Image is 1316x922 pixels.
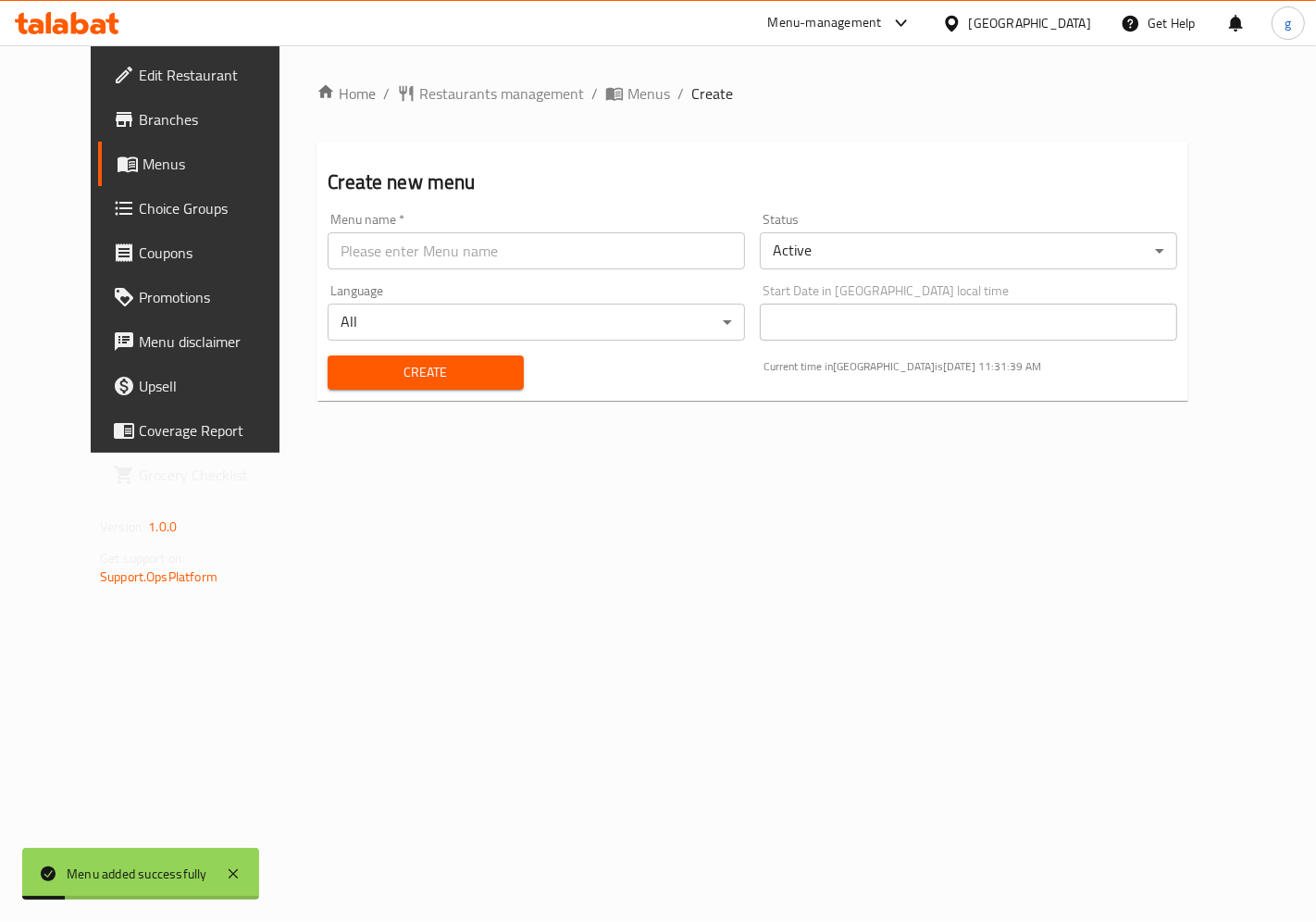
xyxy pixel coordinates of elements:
[139,286,295,308] span: Promotions
[328,355,523,390] button: Create
[100,565,217,589] a: Support.OpsPlatform
[397,82,584,105] a: Restaurants management
[143,153,295,175] span: Menus
[98,186,310,230] a: Choice Groups
[342,361,508,384] span: Create
[98,275,310,319] a: Promotions
[969,13,1091,33] div: [GEOGRAPHIC_DATA]
[148,515,177,539] span: 1.0.0
[768,12,882,34] div: Menu-management
[677,82,684,105] li: /
[591,82,598,105] li: /
[317,82,1188,105] nav: breadcrumb
[100,546,185,570] span: Get support on:
[760,232,1177,269] div: Active
[139,64,295,86] span: Edit Restaurant
[139,242,295,264] span: Coupons
[605,82,670,105] a: Menus
[139,419,295,442] span: Coverage Report
[98,230,310,275] a: Coupons
[764,358,1177,375] p: Current time in [GEOGRAPHIC_DATA] is [DATE] 11:31:39 AM
[139,375,295,397] span: Upsell
[139,197,295,219] span: Choice Groups
[98,142,310,186] a: Menus
[100,515,145,539] span: Version:
[98,408,310,453] a: Coverage Report
[383,82,390,105] li: /
[691,82,733,105] span: Create
[1285,13,1291,33] span: g
[67,864,207,884] div: Menu added successfully
[317,82,376,105] a: Home
[98,453,310,497] a: Grocery Checklist
[328,304,745,341] div: All
[139,330,295,353] span: Menu disclaimer
[98,364,310,408] a: Upsell
[139,464,295,486] span: Grocery Checklist
[627,82,670,105] span: Menus
[328,232,745,269] input: Please enter Menu name
[139,108,295,131] span: Branches
[328,168,1177,196] h2: Create new menu
[419,82,584,105] span: Restaurants management
[98,53,310,97] a: Edit Restaurant
[98,97,310,142] a: Branches
[98,319,310,364] a: Menu disclaimer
